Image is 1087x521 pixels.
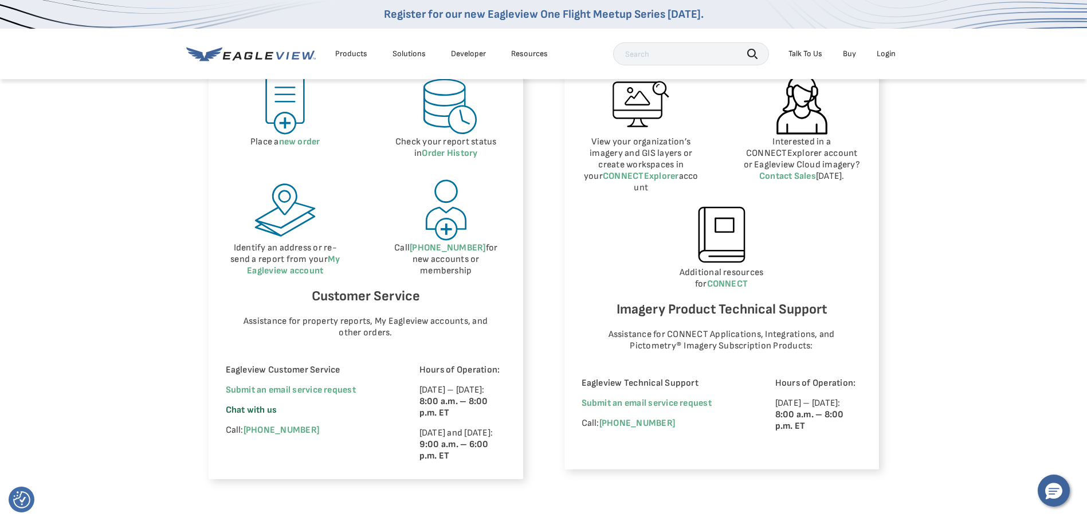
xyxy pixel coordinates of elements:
[788,49,822,59] div: Talk To Us
[582,418,744,429] p: Call:
[759,171,816,182] a: Contact Sales
[226,285,506,307] h6: Customer Service
[599,418,675,429] a: [PHONE_NUMBER]
[419,439,489,461] strong: 9:00 a.m. – 6:00 p.m. ET
[843,49,856,59] a: Buy
[226,242,346,277] p: Identify an address or re-send a report from your
[775,409,844,432] strong: 8:00 a.m. – 8:00 p.m. ET
[335,49,367,59] div: Products
[582,398,712,409] a: Submit an email service request
[386,242,506,277] p: Call for new accounts or membership
[511,49,548,59] div: Resources
[582,136,701,194] p: View your organization’s imagery and GIS layers or create workspaces in your account
[582,299,862,320] h6: Imagery Product Technical Support
[603,171,679,182] a: CONNECTExplorer
[877,49,896,59] div: Login
[419,396,488,418] strong: 8:00 a.m. – 8:00 p.m. ET
[582,267,862,290] p: Additional resources for
[742,136,862,182] p: Interested in a CONNECTExplorer account or Eagleview Cloud imagery? [DATE].
[393,49,426,59] div: Solutions
[386,136,506,159] p: Check your report status in
[419,385,506,419] p: [DATE] – [DATE]:
[244,425,319,436] a: [PHONE_NUMBER]
[13,491,30,508] button: Consent Preferences
[582,378,744,389] p: Eagleview Technical Support
[410,242,485,253] a: [PHONE_NUMBER]
[226,385,356,395] a: Submit an email service request
[226,365,388,376] p: Eagleview Customer Service
[419,365,506,376] p: Hours of Operation:
[592,329,850,352] p: Assistance for CONNECT Applications, Integrations, and Pictometry® Imagery Subscription Products:
[1038,475,1070,507] button: Hello, have a question? Let’s chat.
[13,491,30,508] img: Revisit consent button
[226,405,277,416] span: Chat with us
[613,42,769,65] input: Search
[226,425,388,436] p: Call:
[237,316,495,339] p: Assistance for property reports, My Eagleview accounts, and other orders.
[226,136,346,148] p: Place a
[775,398,862,432] p: [DATE] – [DATE]:
[279,136,320,147] a: new order
[451,49,486,59] a: Developer
[419,428,506,462] p: [DATE] and [DATE]:
[247,254,340,276] a: My Eagleview account
[775,378,862,389] p: Hours of Operation:
[422,148,477,159] a: Order History
[384,7,704,21] a: Register for our new Eagleview One Flight Meetup Series [DATE].
[707,279,748,289] a: CONNECT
